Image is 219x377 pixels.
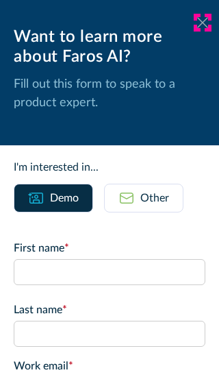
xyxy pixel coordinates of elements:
div: Other [140,190,169,206]
div: I'm interested in... [14,159,205,175]
label: Last name [14,302,205,318]
label: Work email [14,358,205,374]
label: First name [14,240,205,256]
div: Want to learn more about Faros AI? [14,27,205,67]
div: Demo [50,190,79,206]
p: Fill out this form to speak to a product expert. [14,75,205,112]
